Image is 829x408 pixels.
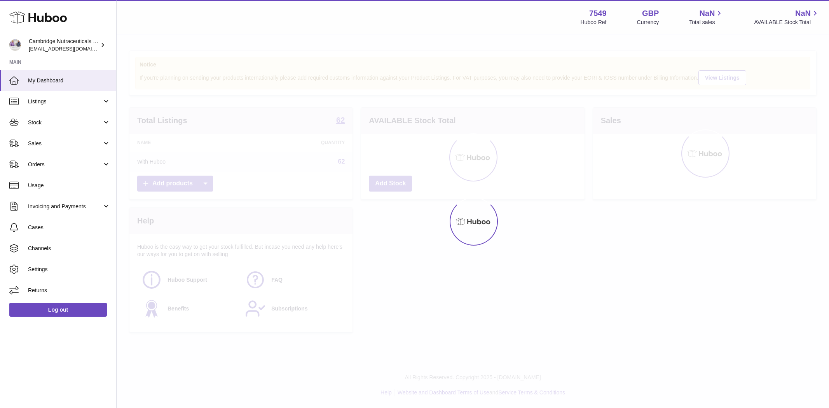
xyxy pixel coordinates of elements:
img: internalAdmin-7549@internal.huboo.com [9,39,21,51]
span: Invoicing and Payments [28,203,102,210]
a: Log out [9,303,107,317]
strong: 7549 [589,8,607,19]
span: Channels [28,245,110,252]
span: [EMAIL_ADDRESS][DOMAIN_NAME] [29,45,114,52]
span: Usage [28,182,110,189]
span: Listings [28,98,102,105]
span: Sales [28,140,102,147]
div: Currency [637,19,659,26]
div: Cambridge Nutraceuticals Ltd [29,38,99,52]
span: Settings [28,266,110,273]
span: Stock [28,119,102,126]
strong: GBP [642,8,659,19]
span: AVAILABLE Stock Total [754,19,820,26]
div: Huboo Ref [581,19,607,26]
span: My Dashboard [28,77,110,84]
span: Orders [28,161,102,168]
span: NaN [795,8,811,19]
span: NaN [699,8,715,19]
span: Returns [28,287,110,294]
a: NaN Total sales [689,8,724,26]
span: Cases [28,224,110,231]
span: Total sales [689,19,724,26]
a: NaN AVAILABLE Stock Total [754,8,820,26]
